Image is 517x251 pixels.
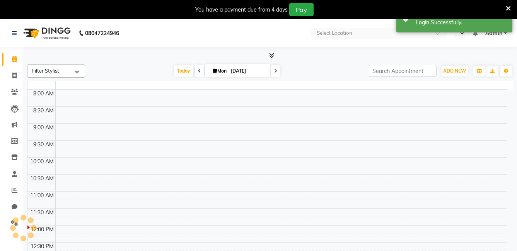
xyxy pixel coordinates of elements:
span: Admin [485,29,502,37]
div: 10:00 AM [29,158,55,166]
div: You have a payment due from 4 days [195,6,288,14]
button: ADD NEW [441,66,468,76]
div: 8:30 AM [32,107,55,115]
input: 2025-09-01 [229,65,267,77]
div: 9:00 AM [32,124,55,132]
div: 10:30 AM [29,175,55,183]
div: 12:30 PM [29,243,55,251]
div: 8:00 AM [32,90,55,98]
div: Login Successfully. [416,19,507,27]
div: Select Location [317,29,352,37]
div: 12:00 PM [29,226,55,234]
div: 9:30 AM [32,141,55,149]
div: 11:30 AM [29,209,55,217]
span: Mon [211,68,229,74]
input: Search Appointment [369,65,437,77]
img: logo [20,22,73,44]
span: Filter Stylist [32,68,59,74]
div: 11:00 AM [29,192,55,200]
b: 08047224946 [85,22,119,44]
span: Today [174,65,193,77]
span: ADD NEW [443,68,466,74]
button: Pay [289,3,314,16]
